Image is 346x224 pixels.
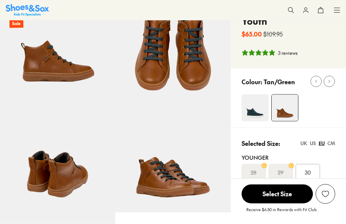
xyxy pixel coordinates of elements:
s: 28 [251,168,256,176]
button: 5 stars, 3 ratings [242,49,298,57]
div: Younger [242,153,335,161]
img: 4-532134_1 [272,95,298,121]
p: Receive $6.50 in Rewards with Fit Club [246,206,317,219]
img: 4-532139_1 [242,94,269,121]
s: 29 [278,168,283,176]
button: Add to Wishlist [316,184,335,204]
div: EU [319,140,325,147]
b: $65.00 [242,29,262,39]
span: Select Size [242,184,313,203]
p: Selected Size: [242,139,280,148]
div: 3 reviews [278,49,298,57]
div: UK [300,140,307,147]
img: 7-532137_1 [115,97,230,212]
span: 30 [305,168,311,176]
a: Shoes & Sox [6,4,49,16]
s: $109.95 [263,29,283,39]
div: CM [327,140,335,147]
p: Sale [9,19,23,28]
div: US [310,140,316,147]
p: Tan/Green [264,77,295,86]
button: Select Size [242,184,313,204]
p: Colour: [242,77,262,86]
img: SNS_Logo_Responsive.svg [6,4,49,16]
